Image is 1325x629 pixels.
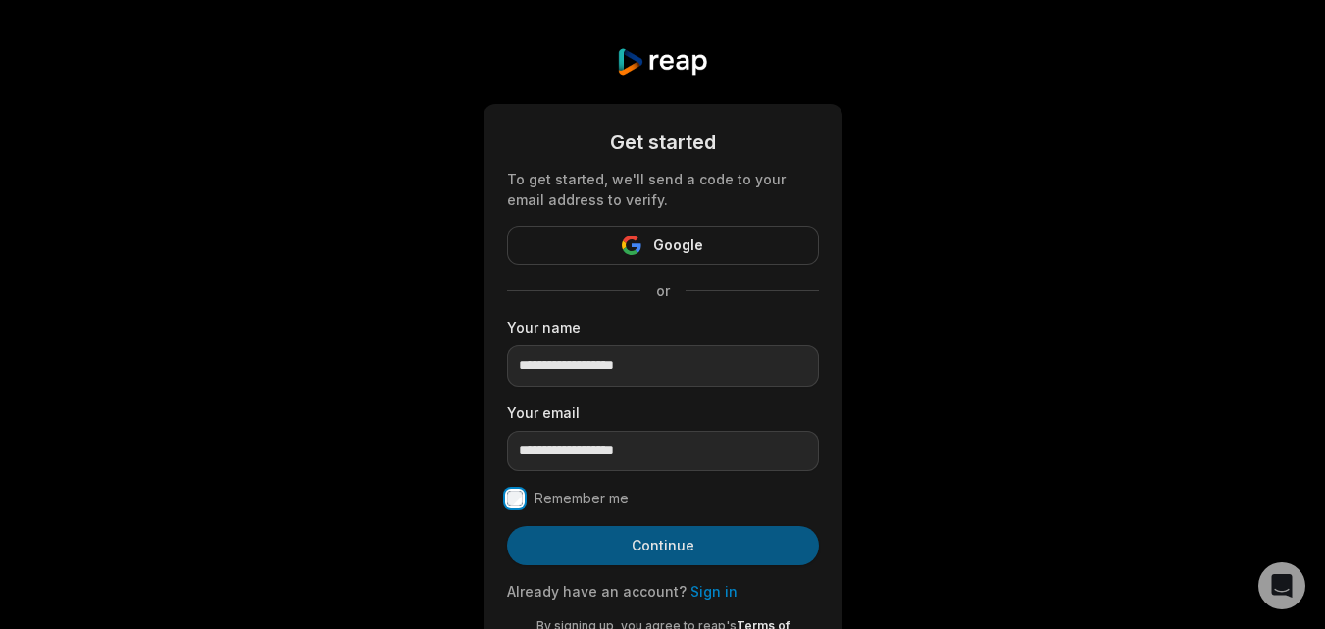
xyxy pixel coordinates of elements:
[507,128,819,157] div: Get started
[507,317,819,338] label: Your name
[616,47,709,77] img: reap
[507,226,819,265] button: Google
[507,526,819,565] button: Continue
[690,583,738,600] a: Sign in
[640,281,686,301] span: or
[653,234,703,257] span: Google
[507,169,819,210] div: To get started, we'll send a code to your email address to verify.
[507,402,819,423] label: Your email
[507,583,687,600] span: Already have an account?
[1258,562,1305,609] div: Open Intercom Messenger
[535,487,629,510] label: Remember me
